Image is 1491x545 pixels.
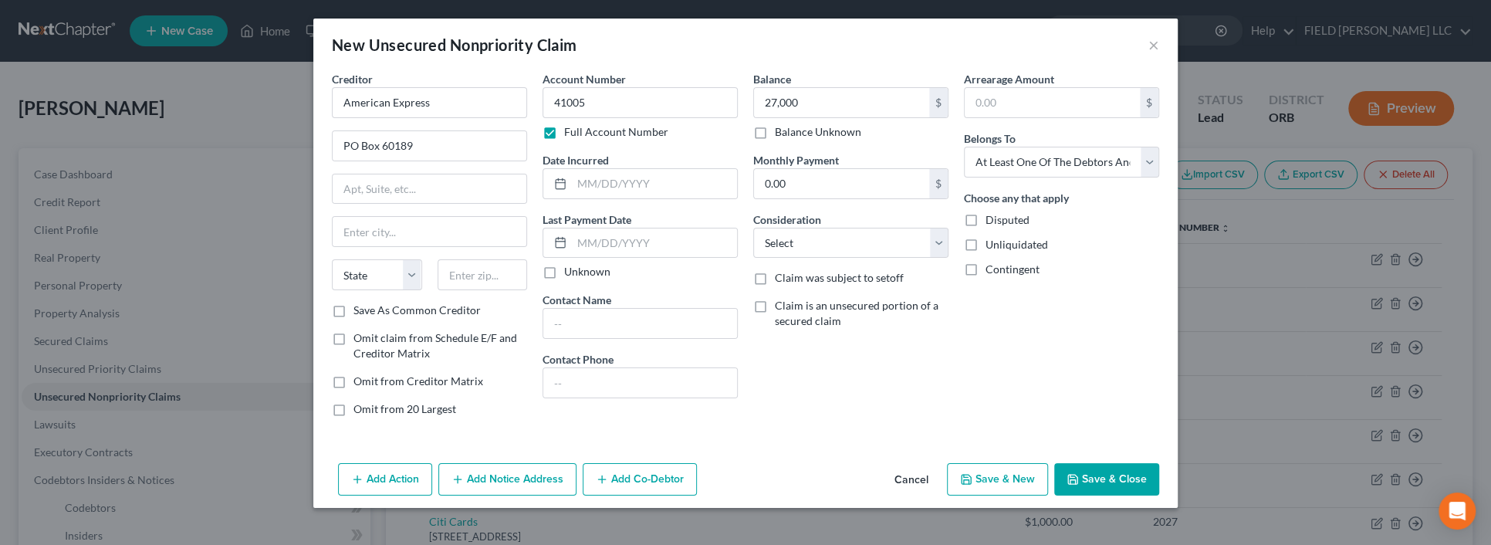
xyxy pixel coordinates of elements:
[1148,36,1159,54] button: ×
[882,465,941,496] button: Cancel
[353,402,456,415] span: Omit from 20 Largest
[338,463,432,496] button: Add Action
[332,87,527,118] input: Search creditor by name...
[572,228,737,258] input: MM/DD/YYYY
[965,88,1140,117] input: 0.00
[353,374,483,388] span: Omit from Creditor Matrix
[543,292,611,308] label: Contact Name
[572,169,737,198] input: MM/DD/YYYY
[929,169,948,198] div: $
[947,463,1048,496] button: Save & New
[543,87,738,118] input: --
[1054,463,1159,496] button: Save & Close
[543,212,631,228] label: Last Payment Date
[964,190,1069,206] label: Choose any that apply
[543,309,737,338] input: --
[986,238,1048,251] span: Unliquidated
[564,124,668,140] label: Full Account Number
[543,152,609,168] label: Date Incurred
[333,217,526,246] input: Enter city...
[775,124,861,140] label: Balance Unknown
[438,259,528,290] input: Enter zip...
[753,152,839,168] label: Monthly Payment
[964,71,1054,87] label: Arrearage Amount
[332,34,576,56] div: New Unsecured Nonpriority Claim
[754,88,929,117] input: 0.00
[986,213,1029,226] span: Disputed
[775,299,938,327] span: Claim is an unsecured portion of a secured claim
[986,262,1040,276] span: Contingent
[543,351,614,367] label: Contact Phone
[543,71,626,87] label: Account Number
[332,73,373,86] span: Creditor
[564,264,610,279] label: Unknown
[543,368,737,398] input: --
[1140,88,1158,117] div: $
[775,271,904,284] span: Claim was subject to setoff
[964,132,1016,145] span: Belongs To
[1439,493,1476,530] div: Open Intercom Messenger
[333,131,526,161] input: Enter address...
[753,212,821,228] label: Consideration
[353,303,481,318] label: Save As Common Creditor
[754,169,929,198] input: 0.00
[929,88,948,117] div: $
[353,331,517,360] span: Omit claim from Schedule E/F and Creditor Matrix
[333,174,526,204] input: Apt, Suite, etc...
[583,463,697,496] button: Add Co-Debtor
[753,71,791,87] label: Balance
[438,463,576,496] button: Add Notice Address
